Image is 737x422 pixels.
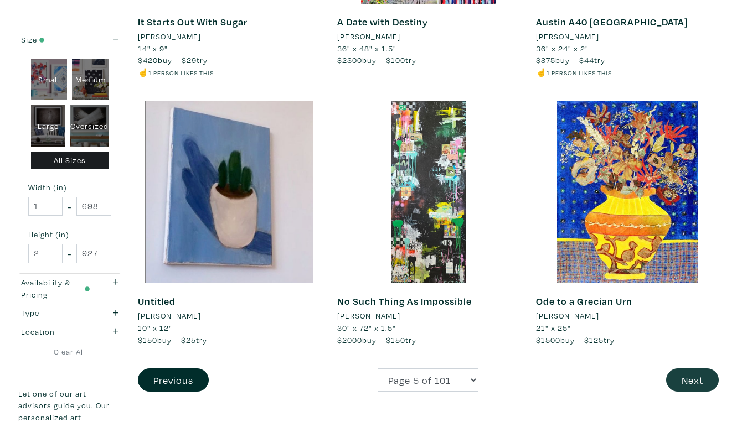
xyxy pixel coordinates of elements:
div: Oversized [70,105,109,147]
div: Small [31,59,68,101]
li: [PERSON_NAME] [138,30,201,43]
a: [PERSON_NAME] [536,310,719,322]
span: 14" x 9" [138,43,168,54]
li: [PERSON_NAME] [337,30,400,43]
small: Width (in) [28,184,111,191]
div: Type [21,307,90,319]
span: 21" x 25" [536,322,571,333]
div: Large [31,105,66,147]
button: Location [18,322,121,341]
small: Height (in) [28,231,111,238]
span: $1500 [536,335,560,345]
span: - [68,199,71,214]
button: Availability & Pricing [18,274,121,304]
button: Type [18,304,121,322]
span: $125 [584,335,604,345]
span: 36" x 24" x 2" [536,43,589,54]
div: Location [21,326,90,338]
span: buy — try [536,335,615,345]
a: Ode to a Grecian Urn [536,295,632,308]
span: $2000 [337,335,362,345]
a: [PERSON_NAME] [536,30,719,43]
li: [PERSON_NAME] [138,310,201,322]
span: buy — try [138,55,208,65]
span: $150 [386,335,405,345]
a: No Such Thing As Impossible [337,295,472,308]
a: Austin A40 [GEOGRAPHIC_DATA] [536,15,688,28]
a: [PERSON_NAME] [337,30,520,43]
span: buy — try [337,335,416,345]
span: $420 [138,55,158,65]
button: Size [18,30,121,49]
li: [PERSON_NAME] [536,310,599,322]
button: Previous [138,368,209,392]
a: [PERSON_NAME] [337,310,520,322]
a: It Starts Out With Sugar [138,15,248,28]
span: $2300 [337,55,362,65]
li: ☝️ [536,66,719,79]
div: All Sizes [31,152,109,169]
span: $25 [181,335,196,345]
span: 30" x 72" x 1.5" [337,322,396,333]
span: $44 [579,55,594,65]
a: A Date with Destiny [337,15,428,28]
span: 36" x 48" x 1.5" [337,43,396,54]
span: buy — try [536,55,605,65]
div: Availability & Pricing [21,277,90,300]
small: 1 person likes this [547,69,612,77]
li: ☝️ [138,66,321,79]
small: 1 person likes this [148,69,214,77]
span: $29 [182,55,197,65]
li: [PERSON_NAME] [337,310,400,322]
div: Medium [72,59,109,101]
li: [PERSON_NAME] [536,30,599,43]
div: Size [21,34,90,46]
span: $150 [138,335,157,345]
span: 10" x 12" [138,322,172,333]
a: [PERSON_NAME] [138,310,321,322]
span: buy — try [138,335,207,345]
a: Clear All [18,346,121,358]
a: [PERSON_NAME] [138,30,321,43]
span: $875 [536,55,555,65]
span: - [68,246,71,261]
button: Next [666,368,719,392]
span: buy — try [337,55,416,65]
span: $100 [386,55,405,65]
a: Untitled [138,295,176,308]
